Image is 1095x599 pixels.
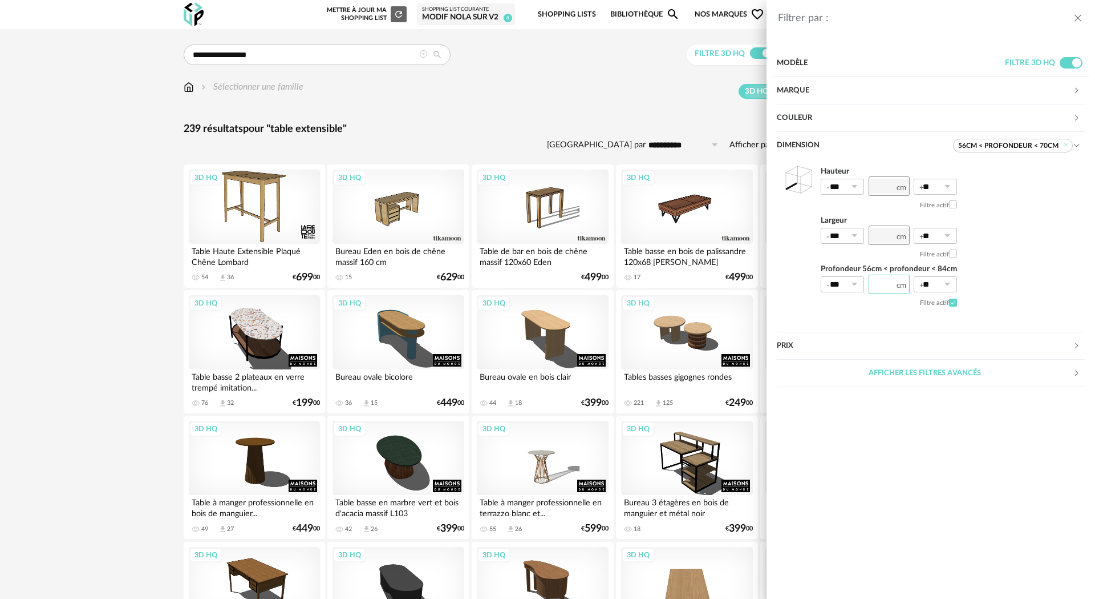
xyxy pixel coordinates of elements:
div: Couleur [777,104,1085,132]
label: Filtre actif [920,245,957,263]
div: Marque [777,77,1085,104]
label: Hauteur [821,165,957,179]
div: Marque [777,77,1073,104]
label: Filtre actif [920,294,957,312]
div: Couleur [777,104,1073,132]
div: Dimension 56cm < profondeur < 70cm [777,132,1085,159]
div: Dimension [777,132,953,159]
div: Afficher les filtres avancés [777,360,1085,387]
div: Prix [777,332,1073,360]
span: Filtre 3D HQ [1005,59,1055,67]
label: Profondeur 56cm < profondeur < 84cm [821,263,957,276]
div: Afficher les filtres avancés [777,360,1073,387]
div: Filtrer par : [778,12,1072,25]
label: Largeur [821,214,957,228]
button: close drawer [1072,11,1084,26]
div: Dimension 56cm < profondeur < 70cm [777,159,1085,332]
label: Filtre actif [920,196,957,214]
div: Modèle [777,50,1005,77]
span: 56cm < profondeur < 70cm [953,139,1073,152]
div: Prix [777,332,1085,360]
